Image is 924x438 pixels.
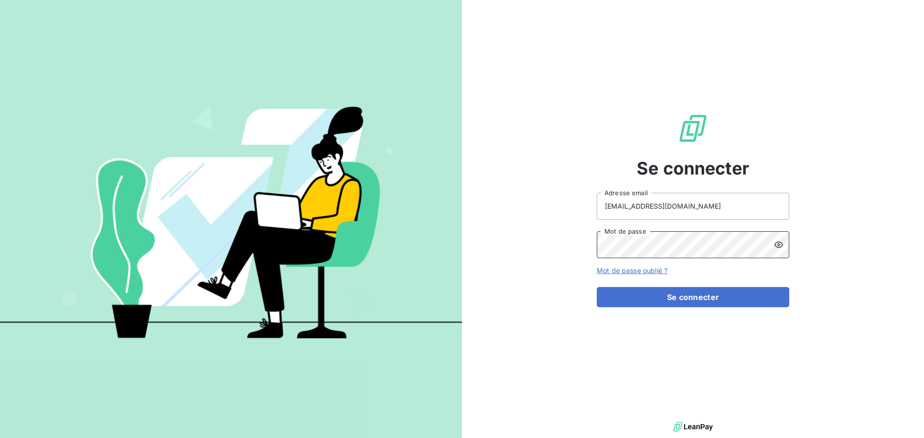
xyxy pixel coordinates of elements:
[597,287,789,307] button: Se connecter
[597,266,667,275] a: Mot de passe oublié ?
[673,420,713,434] img: logo
[678,113,708,144] img: Logo LeanPay
[637,155,749,181] span: Se connecter
[597,193,789,220] input: placeholder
